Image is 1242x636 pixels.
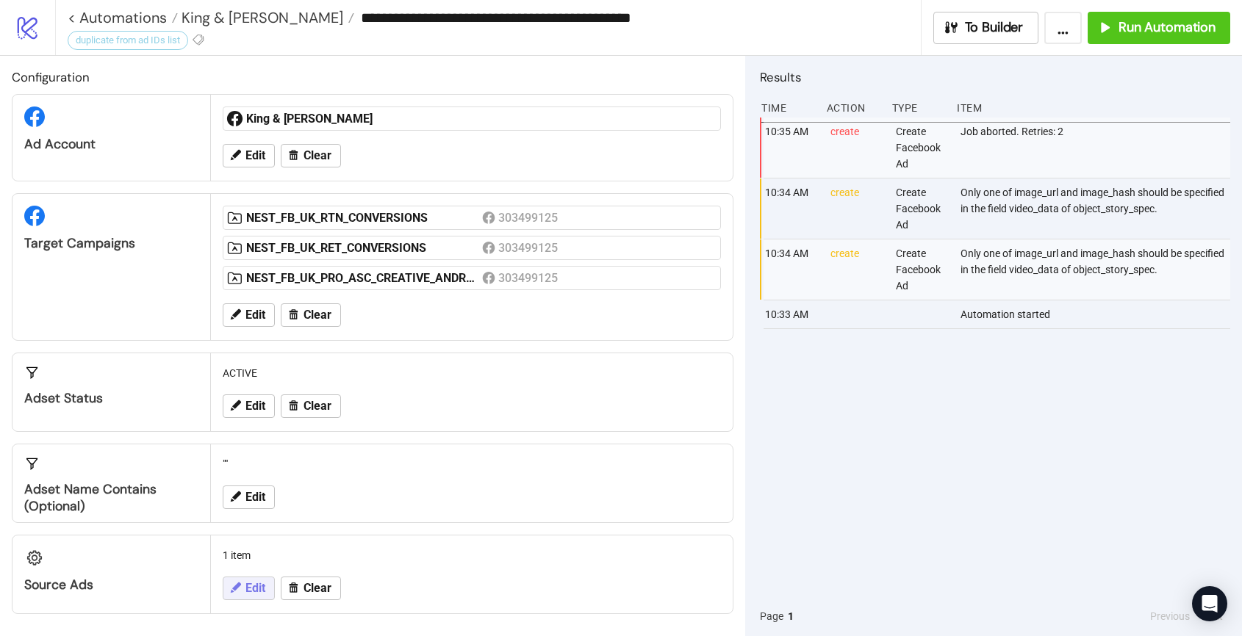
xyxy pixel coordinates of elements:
[245,308,265,322] span: Edit
[223,303,275,327] button: Edit
[223,577,275,600] button: Edit
[965,19,1024,36] span: To Builder
[894,178,950,239] div: Create Facebook Ad
[1119,19,1216,36] span: Run Automation
[281,303,341,327] button: Clear
[764,239,819,300] div: 10:34 AM
[894,239,950,300] div: Create Facebook Ad
[245,491,265,504] span: Edit
[933,12,1039,44] button: To Builder
[223,144,275,167] button: Edit
[246,270,482,286] div: NEST_FB_UK_PRO_ASC_CREATIVE_ANDROMEDA
[217,541,727,569] div: 1 item
[24,481,198,515] div: Adset Name contains (optional)
[246,210,482,226] div: NEST_FB_UK_RTN_CONVERSIONS
[498,239,561,257] div: 303499125
[24,577,198,593] div: Source Ads
[304,400,331,413] span: Clear
[783,608,798,624] button: 1
[1044,12,1082,44] button: ...
[178,8,343,27] span: King & [PERSON_NAME]
[829,118,884,178] div: create
[217,359,727,387] div: ACTIVE
[178,10,354,25] a: King & [PERSON_NAME]
[760,608,783,624] span: Page
[245,400,265,413] span: Edit
[894,118,950,178] div: Create Facebook Ad
[959,239,1234,300] div: Only one of image_url and image_hash should be specified in the field video_data of object_story_...
[24,390,198,407] div: Adset Status
[24,235,198,252] div: Target Campaigns
[245,149,265,162] span: Edit
[760,68,1230,87] h2: Results
[1146,608,1194,624] button: Previous
[760,94,815,122] div: Time
[217,450,727,478] div: ""
[304,149,331,162] span: Clear
[281,144,341,167] button: Clear
[764,178,819,239] div: 10:34 AM
[764,118,819,178] div: 10:35 AM
[24,136,198,153] div: Ad Account
[1192,586,1227,621] div: Open Intercom Messenger
[498,209,561,227] div: 303499125
[959,300,1234,328] div: Automation started
[304,308,331,322] span: Clear
[829,239,884,300] div: create
[223,394,275,418] button: Edit
[68,10,178,25] a: < Automations
[764,300,819,328] div: 10:33 AM
[829,178,884,239] div: create
[959,178,1234,239] div: Only one of image_url and image_hash should be specified in the field video_data of object_story_...
[959,118,1234,178] div: Job aborted. Retries: 2
[223,485,275,509] button: Edit
[498,269,561,287] div: 303499125
[891,94,946,122] div: Type
[825,94,880,122] div: Action
[304,582,331,595] span: Clear
[246,111,482,127] div: King & [PERSON_NAME]
[281,577,341,600] button: Clear
[246,240,482,256] div: NEST_FB_UK_RET_CONVERSIONS
[245,582,265,595] span: Edit
[955,94,1230,122] div: Item
[281,394,341,418] button: Clear
[68,31,188,50] div: duplicate from ad IDs list
[12,68,733,87] h2: Configuration
[1088,12,1230,44] button: Run Automation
